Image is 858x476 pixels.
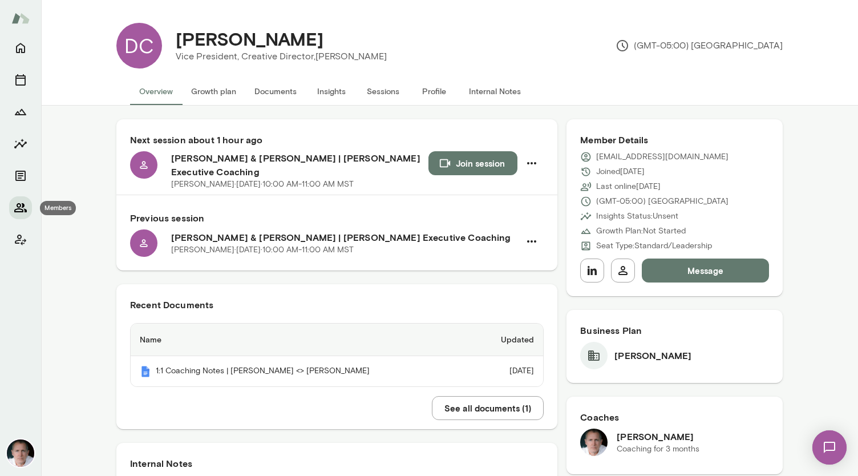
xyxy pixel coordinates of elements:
p: Insights Status: Unsent [596,211,678,222]
th: Updated [472,324,543,356]
h6: Business Plan [580,324,769,337]
img: Mike Lane [580,429,608,456]
div: DC [116,23,162,68]
p: (GMT-05:00) [GEOGRAPHIC_DATA] [596,196,729,207]
h6: [PERSON_NAME] [617,430,699,443]
h4: [PERSON_NAME] [176,28,323,50]
button: Join session [428,151,517,175]
img: Mento [140,366,151,377]
button: Insights [306,78,357,105]
p: Growth Plan: Not Started [596,225,686,237]
p: [PERSON_NAME] · [DATE] · 10:00 AM-11:00 AM MST [171,179,354,190]
h6: [PERSON_NAME] [614,349,691,362]
th: 1:1 Coaching Notes | [PERSON_NAME] <> [PERSON_NAME] [131,356,472,386]
button: Internal Notes [460,78,530,105]
button: Growth Plan [9,100,32,123]
h6: Coaches [580,410,769,424]
p: [EMAIL_ADDRESS][DOMAIN_NAME] [596,151,729,163]
button: Members [9,196,32,219]
h6: Next session about 1 hour ago [130,133,544,147]
button: Insights [9,132,32,155]
button: Documents [9,164,32,187]
h6: [PERSON_NAME] & [PERSON_NAME] | [PERSON_NAME] Executive Coaching [171,151,428,179]
p: Last online [DATE] [596,181,661,192]
h6: Internal Notes [130,457,544,470]
img: Mike Lane [7,439,34,467]
button: Overview [130,78,182,105]
th: Name [131,324,472,356]
p: Joined [DATE] [596,166,645,178]
button: Sessions [9,68,32,91]
button: Home [9,37,32,59]
button: Message [642,259,769,283]
p: Coaching for 3 months [617,443,699,455]
button: Documents [245,78,306,105]
p: Seat Type: Standard/Leadership [596,240,712,252]
button: Client app [9,228,32,251]
img: Mento [11,7,30,29]
p: (GMT-05:00) [GEOGRAPHIC_DATA] [616,39,783,53]
div: Members [40,201,76,215]
p: [PERSON_NAME] · [DATE] · 10:00 AM-11:00 AM MST [171,244,354,256]
h6: Recent Documents [130,298,544,312]
button: Profile [408,78,460,105]
h6: Previous session [130,211,544,225]
button: See all documents (1) [432,396,544,420]
h6: Member Details [580,133,769,147]
h6: [PERSON_NAME] & [PERSON_NAME] | [PERSON_NAME] Executive Coaching [171,231,520,244]
p: Vice President, Creative Director, [PERSON_NAME] [176,50,387,63]
button: Growth plan [182,78,245,105]
button: Sessions [357,78,408,105]
td: [DATE] [472,356,543,386]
